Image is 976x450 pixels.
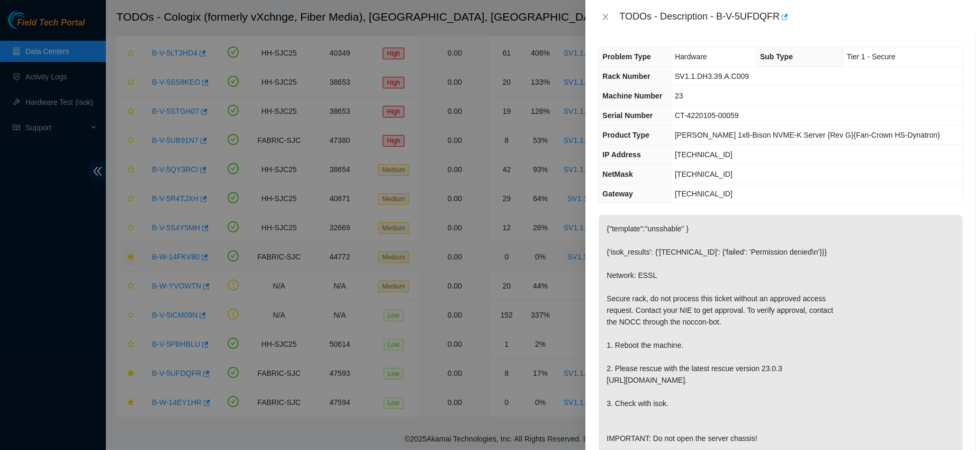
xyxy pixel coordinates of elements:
span: Product Type [602,131,649,139]
span: [TECHNICAL_ID] [675,150,733,159]
span: IP Address [602,150,640,159]
span: close [601,13,610,21]
span: Machine Number [602,92,662,100]
span: Hardware [675,52,707,61]
span: Serial Number [602,111,653,120]
span: 23 [675,92,683,100]
span: NetMask [602,170,633,178]
span: [PERSON_NAME] 1x8-Bison NVME-K Server {Rev G}{Fan-Crown HS-Dynatron} [675,131,940,139]
span: Tier 1 - Secure [847,52,896,61]
div: TODOs - Description - B-V-5UFDQFR [619,8,963,25]
span: [TECHNICAL_ID] [675,190,733,198]
span: CT-4220105-00059 [675,111,739,120]
button: Close [598,12,613,22]
span: Problem Type [602,52,651,61]
span: [TECHNICAL_ID] [675,170,733,178]
span: SV1.1.DH3.39.A.C009 [675,72,749,80]
span: Gateway [602,190,633,198]
span: Rack Number [602,72,650,80]
span: Sub Type [760,52,793,61]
